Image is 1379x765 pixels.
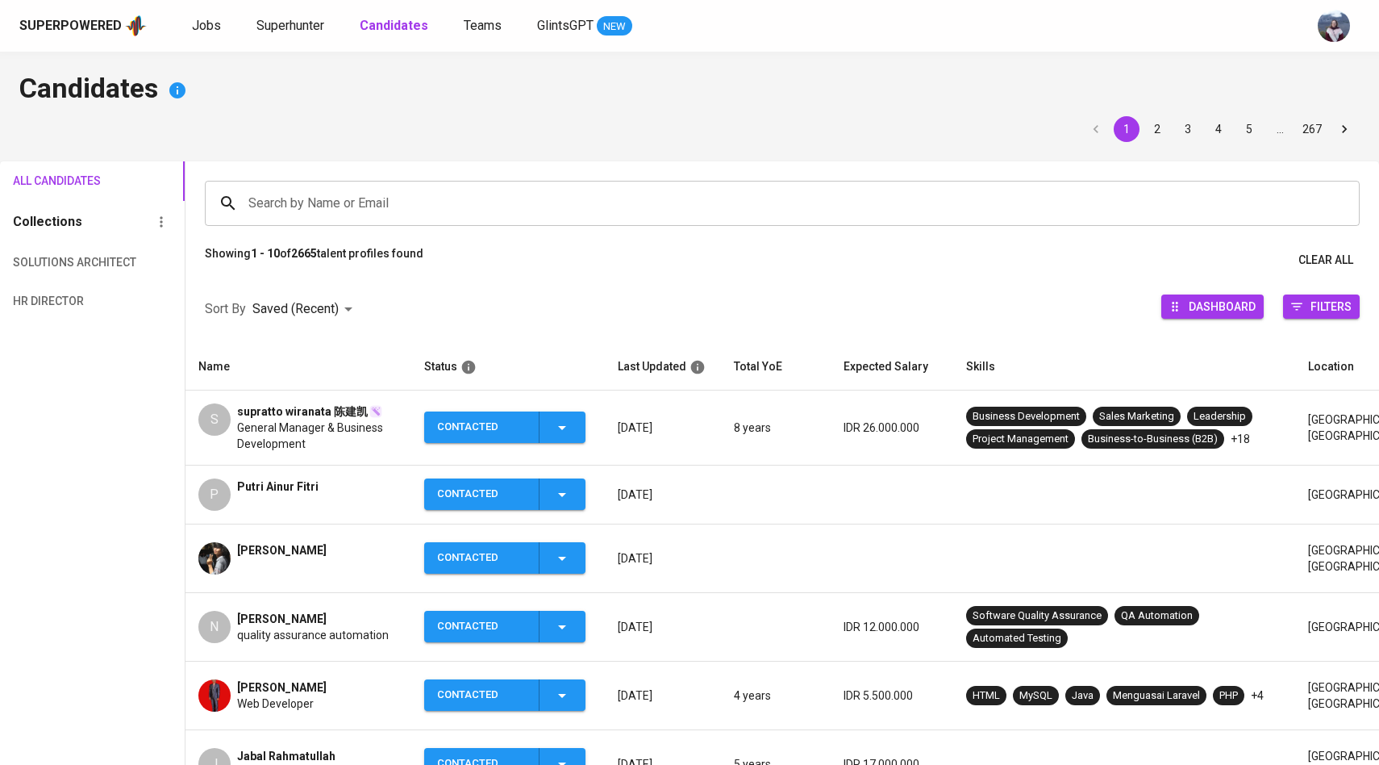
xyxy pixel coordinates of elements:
[1292,245,1360,275] button: Clear All
[291,247,317,260] b: 2665
[205,299,246,319] p: Sort By
[237,627,389,643] span: quality assurance automation
[237,679,327,696] span: [PERSON_NAME]
[1189,295,1256,317] span: Dashboard
[844,420,940,436] p: IDR 26.000.000
[13,171,101,191] span: All Candidates
[973,688,1000,704] div: HTML
[237,542,327,558] span: [PERSON_NAME]
[411,344,605,391] th: Status
[537,18,594,33] span: GlintsGPT
[424,479,585,510] button: Contacted
[13,253,101,273] span: Solutions Architect
[464,18,502,33] span: Teams
[1113,688,1200,704] div: Menguasai Laravel
[1236,116,1262,142] button: Go to page 5
[237,403,368,420] span: supratto wiranata 陈建凯
[1144,116,1170,142] button: Go to page 2
[618,688,708,704] p: [DATE]
[734,688,818,704] p: 4 years
[13,211,82,233] h6: Collections
[256,16,327,36] a: Superhunter
[237,420,398,452] span: General Manager & Business Development
[1283,295,1360,319] button: Filters
[1019,688,1052,704] div: MySQL
[125,14,147,38] img: app logo
[1318,10,1350,42] img: christine.raharja@glints.com
[844,619,940,635] p: IDR 12.000.000
[1121,608,1193,624] div: QA Automation
[237,479,319,495] span: Putri Ainur Fitri
[844,688,940,704] p: IDR 5.500.000
[424,611,585,642] button: Contacted
[19,17,122,36] div: Superpowered
[721,344,831,391] th: Total YoE
[185,344,411,391] th: Name
[13,291,101,311] span: HR Director
[1310,295,1352,317] span: Filters
[597,19,632,35] span: NEW
[605,344,721,391] th: Last Updated
[198,479,231,511] div: P
[1114,116,1139,142] button: page 1
[1298,250,1353,270] span: Clear All
[1251,688,1264,704] p: +4
[437,542,526,574] div: Contacted
[1194,409,1246,424] div: Leadership
[831,344,953,391] th: Expected Salary
[205,245,423,275] p: Showing of talent profiles found
[251,247,280,260] b: 1 - 10
[973,631,1061,646] div: Automated Testing
[198,542,231,575] img: 1c57930a817293c533bd5915c3a3c6d9.jpg
[424,679,585,711] button: Contacted
[369,405,382,418] img: magic_wand.svg
[1175,116,1201,142] button: Go to page 3
[198,403,231,436] div: S
[618,550,708,566] p: [DATE]
[192,16,224,36] a: Jobs
[252,295,358,324] div: Saved (Recent)
[953,344,1295,391] th: Skills
[973,432,1069,447] div: Project Management
[1206,116,1231,142] button: Go to page 4
[237,696,314,712] span: Web Developer
[237,611,327,627] span: [PERSON_NAME]
[973,409,1080,424] div: Business Development
[618,487,708,503] p: [DATE]
[1331,116,1357,142] button: Go to next page
[1267,121,1293,137] div: …
[437,679,526,711] div: Contacted
[1072,688,1094,704] div: Java
[256,18,324,33] span: Superhunter
[1161,295,1264,319] button: Dashboard
[618,619,708,635] p: [DATE]
[19,14,147,38] a: Superpoweredapp logo
[19,71,1360,110] h4: Candidates
[360,18,428,33] b: Candidates
[437,412,526,443] div: Contacted
[1219,688,1238,704] div: PHP
[1088,432,1218,447] div: Business-to-Business (B2B)
[424,412,585,443] button: Contacted
[734,420,818,436] p: 8 years
[360,16,431,36] a: Candidates
[237,748,335,764] span: Jabal Rahmatullah
[437,479,526,510] div: Contacted
[424,542,585,574] button: Contacted
[464,16,505,36] a: Teams
[1099,409,1174,424] div: Sales Marketing
[1231,431,1250,447] p: +18
[198,611,231,643] div: N
[1081,116,1360,142] nav: pagination navigation
[618,420,708,436] p: [DATE]
[537,16,632,36] a: GlintsGPT NEW
[1298,116,1327,142] button: Go to page 267
[198,679,231,712] img: bf6026cd2a270219b00fcf07986aec1d.jpg
[192,18,221,33] span: Jobs
[252,299,339,319] p: Saved (Recent)
[973,608,1102,624] div: Software Quality Assurance
[437,611,526,642] div: Contacted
